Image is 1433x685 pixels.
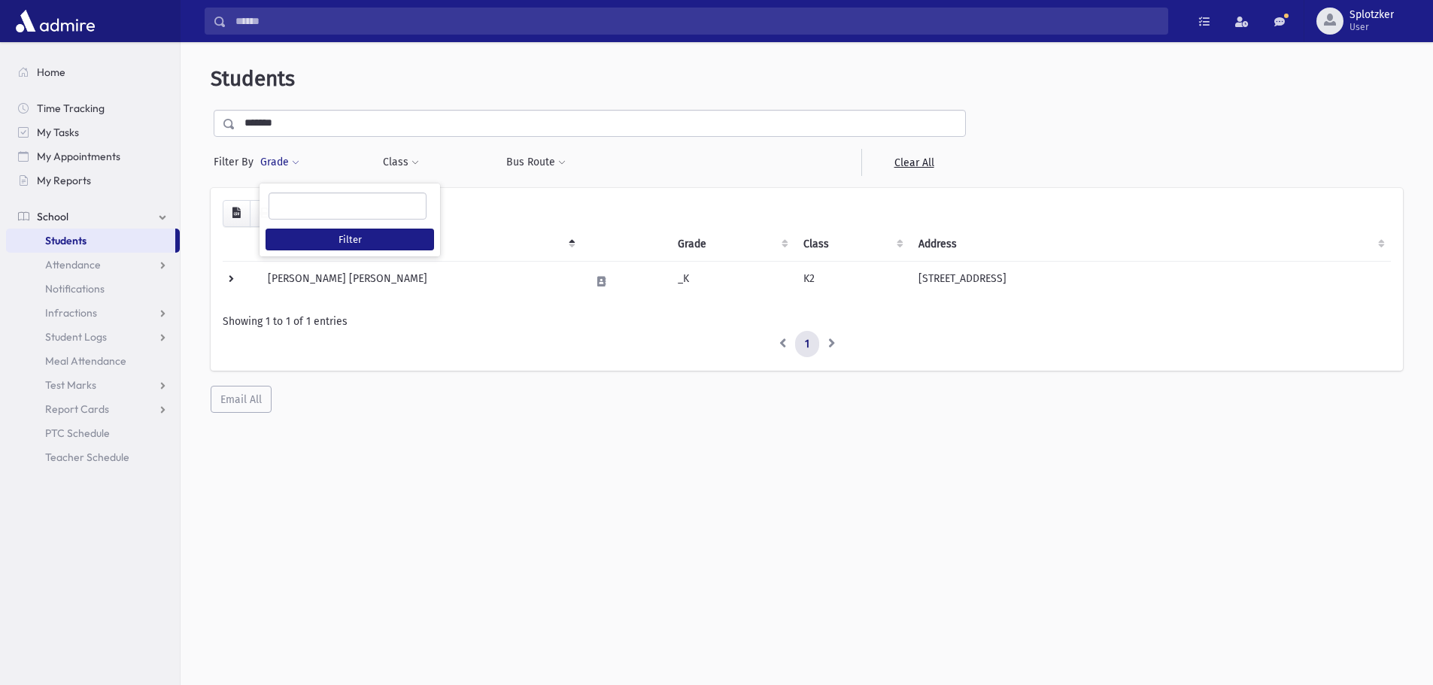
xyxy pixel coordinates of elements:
span: Students [45,234,87,247]
span: Home [37,65,65,79]
span: Test Marks [45,378,96,392]
a: Infractions [6,301,180,325]
img: AdmirePro [12,6,99,36]
button: Filter [266,229,434,250]
a: Time Tracking [6,96,180,120]
td: [PERSON_NAME] [PERSON_NAME] [259,261,581,302]
span: Student Logs [45,330,107,344]
span: Filter By [214,154,260,170]
span: PTC Schedule [45,426,110,440]
span: Infractions [45,306,97,320]
td: _K [669,261,794,302]
a: Students [6,229,175,253]
button: CSV [223,200,250,227]
span: My Tasks [37,126,79,139]
button: Email All [211,386,272,413]
a: PTC Schedule [6,421,180,445]
a: School [6,205,180,229]
td: [STREET_ADDRESS] [909,261,1391,302]
span: School [37,210,68,223]
td: K2 [794,261,909,302]
span: Time Tracking [37,102,105,115]
button: Class [382,149,420,176]
a: Clear All [861,149,966,176]
th: Grade: activate to sort column ascending [669,227,794,262]
th: Address: activate to sort column ascending [909,227,1391,262]
a: Notifications [6,277,180,301]
a: Student Logs [6,325,180,349]
span: User [1350,21,1394,33]
div: Showing 1 to 1 of 1 entries [223,314,1391,329]
a: My Tasks [6,120,180,144]
a: Teacher Schedule [6,445,180,469]
a: Meal Attendance [6,349,180,373]
button: Grade [260,149,300,176]
a: 1 [795,331,819,358]
a: Report Cards [6,397,180,421]
span: Report Cards [45,402,109,416]
span: Students [211,66,295,91]
span: Notifications [45,282,105,296]
span: Splotzker [1350,9,1394,21]
input: Search [226,8,1167,35]
span: My Appointments [37,150,120,163]
a: Test Marks [6,373,180,397]
th: Class: activate to sort column ascending [794,227,909,262]
a: My Reports [6,168,180,192]
a: Attendance [6,253,180,277]
span: Meal Attendance [45,354,126,368]
a: Home [6,60,180,84]
span: Attendance [45,258,101,271]
a: My Appointments [6,144,180,168]
button: Print [250,200,280,227]
span: My Reports [37,174,91,187]
button: Bus Route [505,149,566,176]
span: Teacher Schedule [45,450,129,464]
